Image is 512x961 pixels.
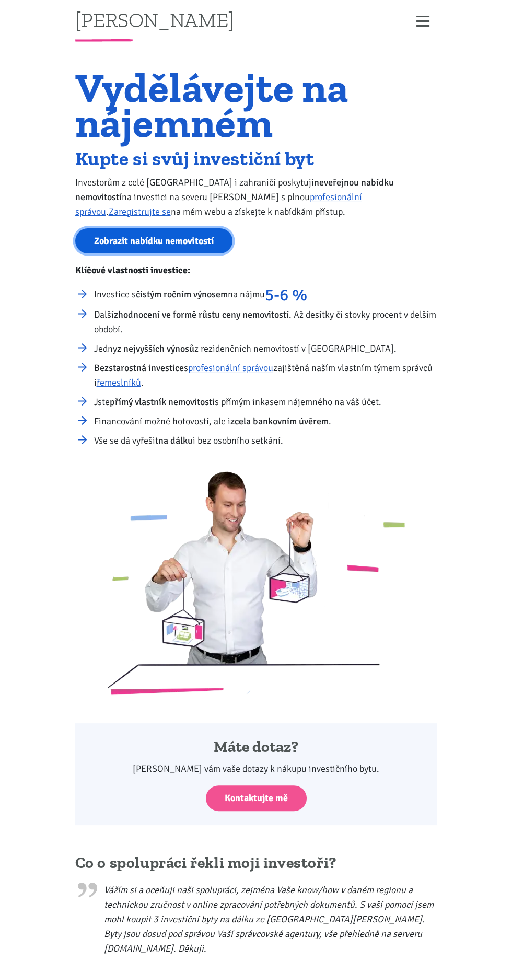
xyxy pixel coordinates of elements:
[75,228,232,254] a: Zobrazit nabídku nemovitostí
[136,288,228,300] strong: čistým ročním výnosem
[94,341,437,356] li: Jedny z rezidenčních nemovitostí v [GEOGRAPHIC_DATA].
[89,761,423,776] p: [PERSON_NAME] vám vaše dotazy k nákupu investičního bytu.
[110,396,215,408] strong: přímý vlastník nemovitosti
[94,287,437,303] li: Investice s na nájmu
[94,361,437,390] li: s zajištěná naším vlastním týmem správců i .
[114,309,289,320] strong: zhodnocení ve formě růstu ceny nemovitostí
[117,343,194,354] strong: z nejvyšších výnosů
[409,12,437,30] button: Zobrazit menu
[75,191,362,217] a: profesionální správou
[75,150,437,167] h2: Kupte si svůj investiční byt
[265,285,307,305] strong: 5-6 %
[75,9,234,30] a: [PERSON_NAME]
[75,263,437,277] p: Klíčové vlastnosti investice:
[94,433,437,448] li: Vše se dá vyřešit i bez osobního setkání.
[97,377,141,388] a: řemeslníků
[75,70,437,140] h1: Vydělávejte na nájemném
[94,414,437,429] li: Financování možné hotovostí, ale i .
[94,307,437,337] li: Další . Až desítky či stovky procent v delším období.
[94,362,184,374] strong: Bezstarostná investice
[75,175,437,219] p: Investorům z celé [GEOGRAPHIC_DATA] i zahraničí poskytuji na investici na severu [PERSON_NAME] s ...
[94,395,437,409] li: Jste s přímým inkasem nájemného na váš účet.
[109,206,171,217] a: Zaregistrujte se
[230,415,329,427] strong: zcela bankovním úvěrem
[206,785,307,811] a: Kontaktujte mě
[75,853,437,873] h2: Co o spolupráci řekli moji investoři?
[89,737,423,757] h4: Máte dotaz?
[75,177,394,203] strong: neveřejnou nabídku nemovitostí
[158,435,193,446] strong: na dálku
[188,362,273,374] a: profesionální správou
